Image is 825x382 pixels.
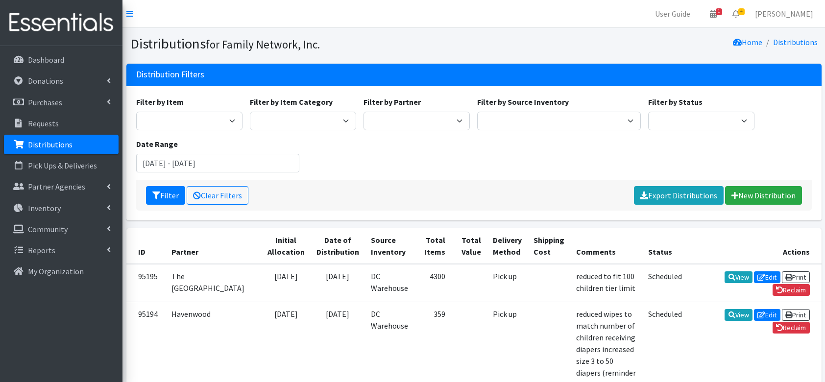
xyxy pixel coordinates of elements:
a: Reports [4,240,119,260]
td: Scheduled [642,264,688,302]
a: Distributions [4,135,119,154]
label: Filter by Status [648,96,703,108]
th: Total Items [414,228,451,264]
p: Pick Ups & Deliveries [28,161,97,170]
th: Total Value [451,228,487,264]
th: Shipping Cost [528,228,570,264]
a: Requests [4,114,119,133]
a: New Distribution [725,186,802,205]
a: 1 [702,4,725,24]
label: Date Range [136,138,178,150]
a: View [725,309,752,321]
th: Actions [688,228,822,264]
a: Distributions [773,37,818,47]
td: [DATE] [262,264,311,302]
label: Filter by Partner [364,96,421,108]
label: Filter by Item Category [250,96,333,108]
a: Donations [4,71,119,91]
td: 4300 [414,264,451,302]
img: HumanEssentials [4,6,119,39]
a: My Organization [4,262,119,281]
a: Pick Ups & Deliveries [4,156,119,175]
a: Edit [754,271,780,283]
td: 95195 [126,264,166,302]
td: Pick up [487,264,528,302]
td: The [GEOGRAPHIC_DATA] [166,264,262,302]
td: [DATE] [311,264,365,302]
p: Distributions [28,140,73,149]
th: Partner [166,228,262,264]
button: Filter [146,186,185,205]
p: Inventory [28,203,61,213]
a: Clear Filters [187,186,248,205]
a: Partner Agencies [4,177,119,196]
th: Initial Allocation [262,228,311,264]
p: Requests [28,119,59,128]
a: Export Distributions [634,186,724,205]
th: Comments [570,228,642,264]
a: Home [733,37,762,47]
p: Purchases [28,97,62,107]
a: Purchases [4,93,119,112]
th: Delivery Method [487,228,528,264]
a: Edit [754,309,780,321]
th: ID [126,228,166,264]
span: 1 [716,8,722,15]
label: Filter by Item [136,96,184,108]
a: [PERSON_NAME] [747,4,821,24]
a: Print [782,309,810,321]
p: Dashboard [28,55,64,65]
a: Community [4,219,119,239]
p: Partner Agencies [28,182,85,191]
a: Reclaim [773,284,810,296]
p: Donations [28,76,63,86]
p: Community [28,224,68,234]
small: for Family Network, Inc. [206,37,320,51]
a: Print [782,271,810,283]
h1: Distributions [130,35,470,52]
a: User Guide [647,4,698,24]
a: Inventory [4,198,119,218]
label: Filter by Source Inventory [477,96,569,108]
p: My Organization [28,266,84,276]
h3: Distribution Filters [136,70,204,80]
th: Date of Distribution [311,228,365,264]
a: Reclaim [773,322,810,334]
a: View [725,271,752,283]
span: 4 [738,8,745,15]
p: Reports [28,245,55,255]
a: 4 [725,4,747,24]
td: reduced to fit 100 children tier limit [570,264,642,302]
input: January 1, 2011 - December 31, 2011 [136,154,300,172]
td: DC Warehouse [365,264,414,302]
a: Dashboard [4,50,119,70]
th: Status [642,228,688,264]
th: Source Inventory [365,228,414,264]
